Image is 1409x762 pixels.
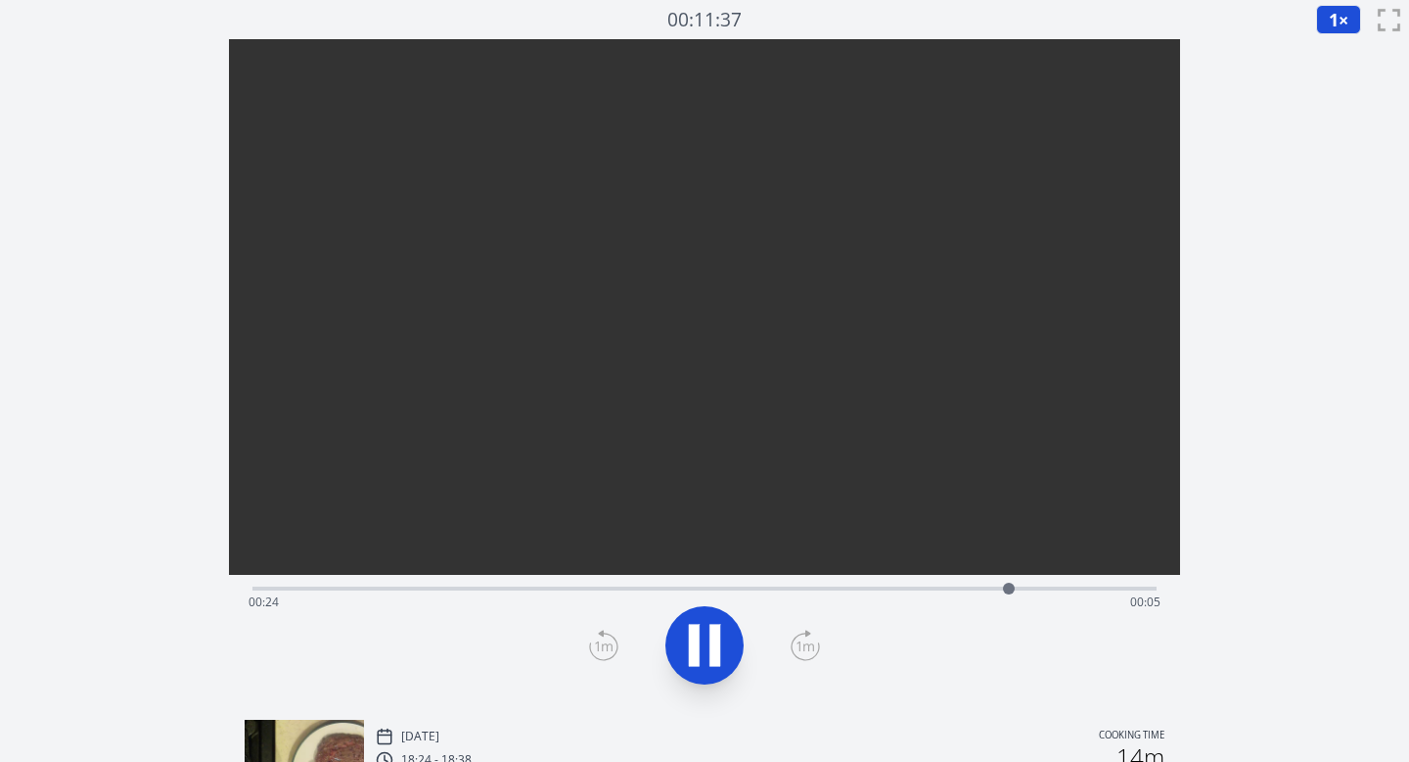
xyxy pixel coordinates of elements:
[1099,728,1164,745] p: Cooking time
[1316,5,1361,34] button: 1×
[1130,594,1160,610] span: 00:05
[401,729,439,744] p: [DATE]
[1329,8,1339,31] span: 1
[249,594,279,610] span: 00:24
[667,6,742,34] a: 00:11:37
